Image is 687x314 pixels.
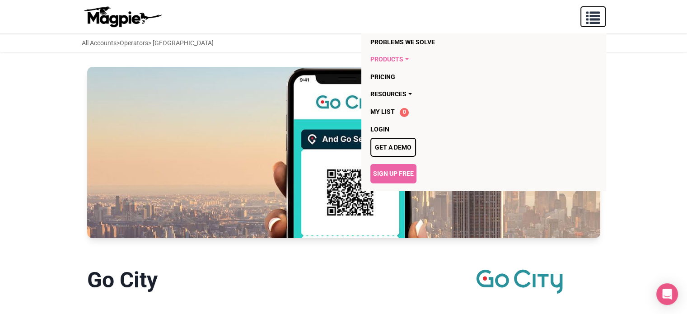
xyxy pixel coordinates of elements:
[476,267,563,296] img: Go City logo
[87,267,425,293] h1: Go City
[120,39,148,47] a: Operators
[370,51,493,68] a: Products
[370,33,493,51] a: Problems we solve
[370,103,493,121] a: My List 0
[370,164,416,183] a: Sign Up Free
[82,39,117,47] a: All Accounts
[370,68,493,85] a: Pricing
[370,138,416,157] a: Get a demo
[370,121,493,138] a: Login
[400,108,409,117] span: 0
[370,108,395,115] span: My List
[656,283,678,305] div: Open Intercom Messenger
[82,6,163,28] img: logo-ab69f6fb50320c5b225c76a69d11143b.png
[370,85,493,103] a: Resources
[82,38,214,48] div: > > [GEOGRAPHIC_DATA]
[87,67,600,238] img: Go City banner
